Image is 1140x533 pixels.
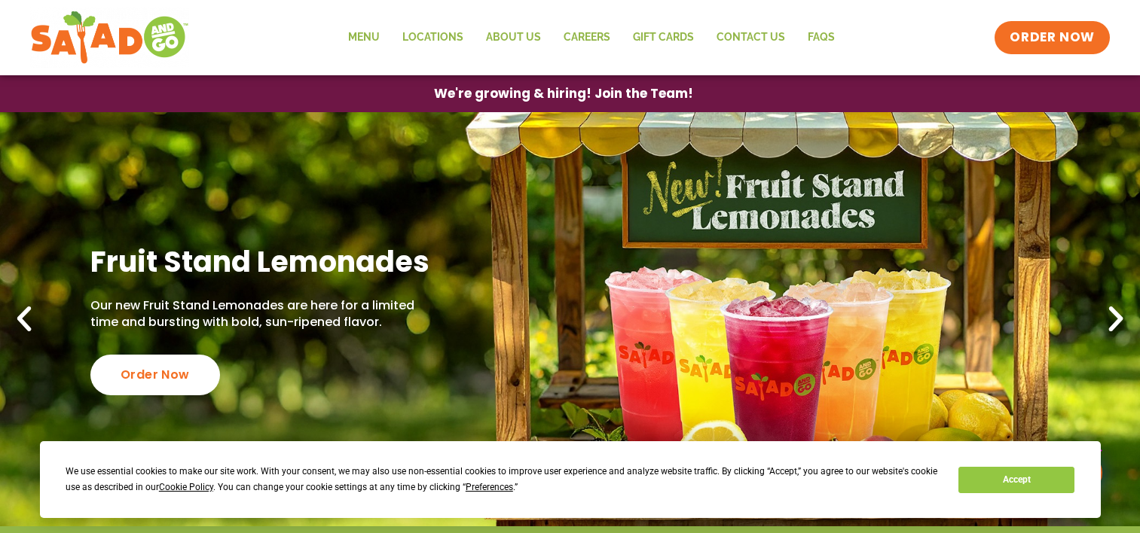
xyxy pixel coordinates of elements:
[391,20,475,55] a: Locations
[40,441,1101,518] div: Cookie Consent Prompt
[90,297,437,331] p: Our new Fruit Stand Lemonades are here for a limited time and bursting with bold, sun-ripened fla...
[66,464,940,495] div: We use essential cookies to make our site work. With your consent, we may also use non-essential ...
[337,20,391,55] a: Menu
[958,467,1074,493] button: Accept
[796,20,846,55] a: FAQs
[995,21,1109,54] a: ORDER NOW
[622,20,705,55] a: GIFT CARDS
[475,20,552,55] a: About Us
[434,87,693,100] span: We're growing & hiring! Join the Team!
[466,482,513,492] span: Preferences
[90,243,437,280] h2: Fruit Stand Lemonades
[337,20,846,55] nav: Menu
[30,8,189,68] img: new-SAG-logo-768×292
[159,482,213,492] span: Cookie Policy
[705,20,796,55] a: Contact Us
[411,76,716,111] a: We're growing & hiring! Join the Team!
[552,20,622,55] a: Careers
[1010,29,1094,47] span: ORDER NOW
[90,355,220,395] div: Order Now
